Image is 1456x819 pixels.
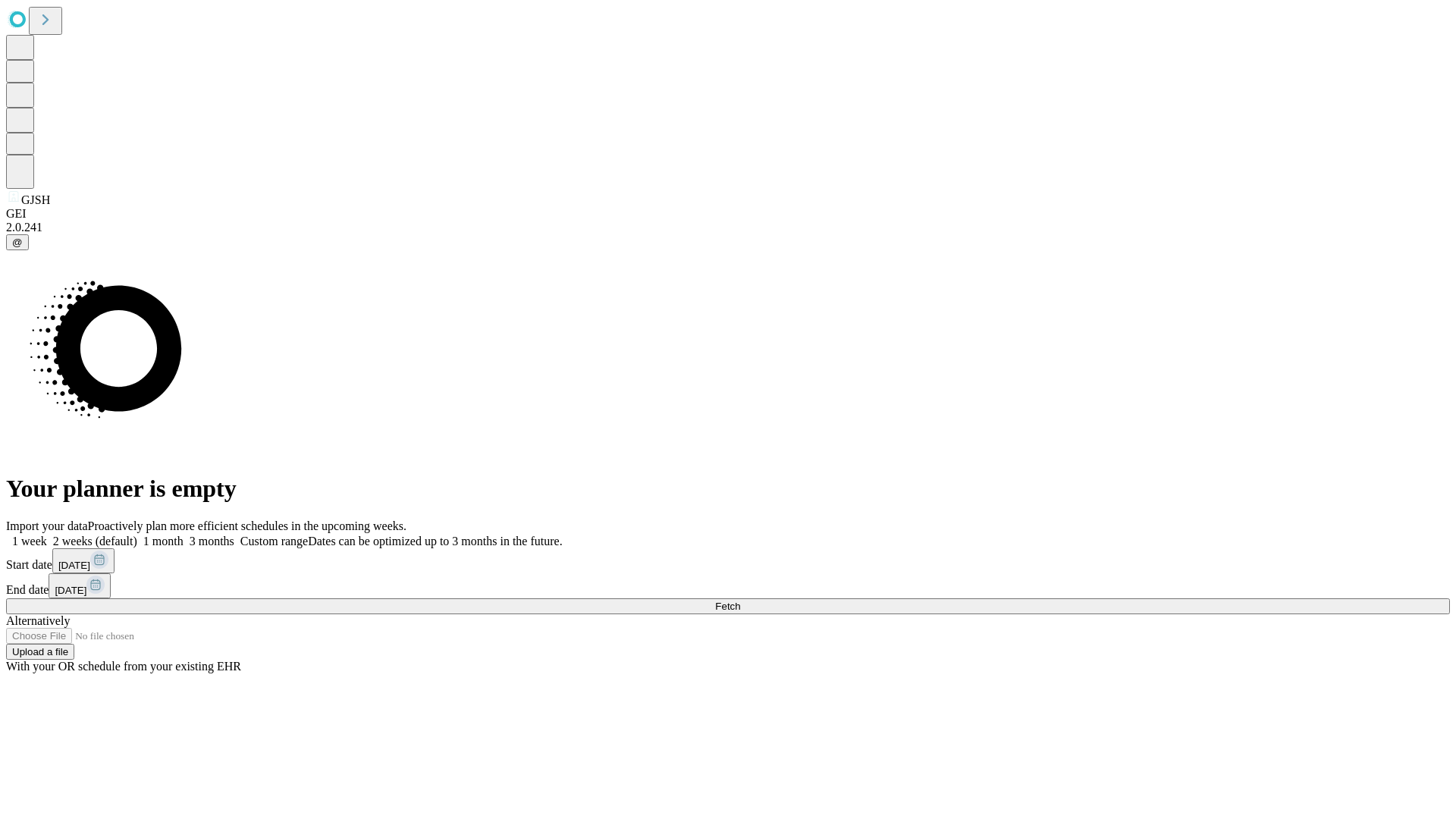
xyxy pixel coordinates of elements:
button: [DATE] [52,548,115,573]
span: [DATE] [58,560,90,571]
div: 2.0.241 [6,221,1450,234]
span: Proactively plan more efficient schedules in the upcoming weeks. [88,519,406,532]
div: End date [6,573,1450,598]
span: Alternatively [6,614,70,627]
span: 3 months [190,535,234,548]
span: 1 week [12,535,47,548]
span: 2 weeks (default) [53,535,137,548]
span: With your OR schedule from your existing EHR [6,660,241,673]
span: Fetch [715,601,740,612]
button: [DATE] [49,573,111,598]
button: @ [6,234,29,250]
span: GJSH [21,193,50,206]
button: Fetch [6,598,1450,614]
span: Dates can be optimized up to 3 months in the future. [308,535,562,548]
span: Import your data [6,519,88,532]
span: 1 month [143,535,184,548]
span: Custom range [240,535,308,548]
span: [DATE] [55,585,86,596]
button: Upload a file [6,644,74,660]
span: @ [12,237,23,248]
div: GEI [6,207,1450,221]
h1: Your planner is empty [6,475,1450,503]
div: Start date [6,548,1450,573]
